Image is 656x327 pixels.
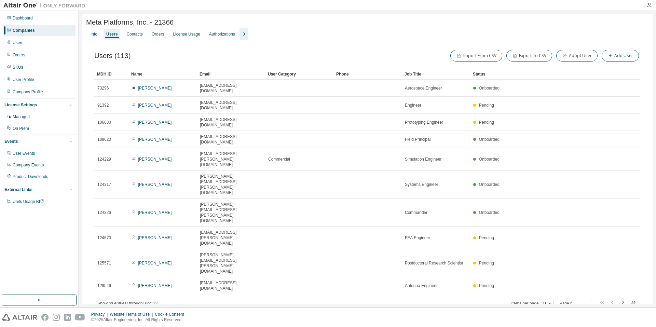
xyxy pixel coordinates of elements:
[209,31,235,37] div: Authorizations
[97,120,111,125] span: 106030
[13,65,23,70] div: SKUs
[13,40,23,45] div: Users
[138,210,172,215] a: [PERSON_NAME]
[200,151,262,167] span: [EMAIL_ADDRESS][PERSON_NAME][DOMAIN_NAME]
[4,139,18,144] div: Events
[479,120,494,125] span: Pending
[97,260,111,266] span: 125571
[13,52,25,58] div: Orders
[405,103,421,108] span: Engineer
[91,31,97,37] div: Info
[138,157,172,162] a: [PERSON_NAME]
[13,174,48,179] div: Product Downloads
[75,314,85,321] img: youtube.svg
[405,120,443,125] span: Prototyping Engineer
[97,283,111,288] span: 129546
[479,235,494,240] span: Pending
[405,260,463,266] span: Postdoctoral Research Scientist
[543,301,552,306] button: 10
[3,2,89,9] img: Altair One
[13,126,29,131] div: On Prem
[4,187,32,192] div: External Links
[200,100,262,111] span: [EMAIL_ADDRESS][DOMAIN_NAME]
[126,31,142,37] div: Contacts
[405,137,430,142] span: Field Principal
[13,89,43,95] div: Company Profile
[97,235,111,241] span: 124670
[479,261,494,265] span: Pending
[405,235,430,241] span: FEA Engineer
[13,151,35,156] div: User Events
[110,312,155,317] div: Website Terms of Use
[13,114,30,120] div: Managed
[138,103,172,108] a: [PERSON_NAME]
[97,182,111,187] span: 124317
[138,283,172,288] a: [PERSON_NAME]
[602,50,639,62] button: Add User
[64,314,71,321] img: linkedin.svg
[200,117,262,128] span: [EMAIL_ADDRESS][DOMAIN_NAME]
[268,156,290,162] span: Commercial
[479,283,494,288] span: Pending
[53,314,60,321] img: instagram.svg
[200,134,262,145] span: [EMAIL_ADDRESS][DOMAIN_NAME]
[200,252,262,274] span: [PERSON_NAME][EMAIL_ADDRESS][PERSON_NAME][DOMAIN_NAME]
[479,86,500,91] span: Onboarded
[97,210,111,215] span: 124326
[97,85,109,91] span: 73296
[450,50,502,62] button: Import From CSV
[479,157,500,162] span: Onboarded
[405,69,467,80] div: Job Title
[473,69,599,80] div: Status
[13,199,44,204] span: Units Usage BI
[152,31,164,37] div: Orders
[2,314,37,321] img: altair_logo.svg
[94,52,131,60] span: Users (113)
[405,283,438,288] span: Antenna Engineer
[91,317,188,323] p: © 2025 Altair Engineering, Inc. All Rights Reserved.
[405,85,442,91] span: Aerospace Engineer
[13,15,33,21] div: Dashboard
[91,312,110,317] div: Privacy
[97,156,111,162] span: 124229
[97,103,109,108] span: 91392
[479,103,494,108] span: Pending
[155,312,188,317] div: Cookie Consent
[138,235,172,240] a: [PERSON_NAME]
[200,202,262,223] span: [PERSON_NAME][EMAIL_ADDRESS][PERSON_NAME][DOMAIN_NAME]
[138,182,172,187] a: [PERSON_NAME]
[268,69,331,80] div: User Category
[13,77,34,82] div: User Profile
[336,69,399,80] div: Phone
[556,50,598,62] button: Adopt User
[97,69,126,80] div: MDH ID
[405,156,441,162] span: Simulation Engineer
[200,280,262,291] span: [EMAIL_ADDRESS][DOMAIN_NAME]
[86,18,174,26] span: Meta Platforms, Inc. - 21366
[479,210,500,215] span: Onboarded
[479,137,500,142] span: Onboarded
[138,120,172,125] a: [PERSON_NAME]
[41,314,49,321] img: facebook.svg
[106,31,118,37] div: Users
[511,299,553,308] span: Items per page
[200,230,262,246] span: [EMAIL_ADDRESS][PERSON_NAME][DOMAIN_NAME]
[97,301,158,306] span: Showing entries 1 through 10 of 113
[405,210,427,215] span: Commander
[405,182,438,187] span: Systems Engineer
[13,28,35,33] div: Companies
[479,182,500,187] span: Onboarded
[13,162,44,168] div: Company Events
[138,137,172,142] a: [PERSON_NAME]
[4,102,37,108] div: License Settings
[97,137,111,142] span: 108620
[173,31,200,37] div: License Usage
[200,69,262,80] div: Email
[138,86,172,91] a: [PERSON_NAME]
[560,299,592,308] span: Page n.
[131,69,194,80] div: Name
[138,261,172,265] a: [PERSON_NAME]
[506,50,552,62] button: Export To CSV
[200,174,262,195] span: [PERSON_NAME][EMAIL_ADDRESS][PERSON_NAME][DOMAIN_NAME]
[200,83,262,94] span: [EMAIL_ADDRESS][DOMAIN_NAME]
